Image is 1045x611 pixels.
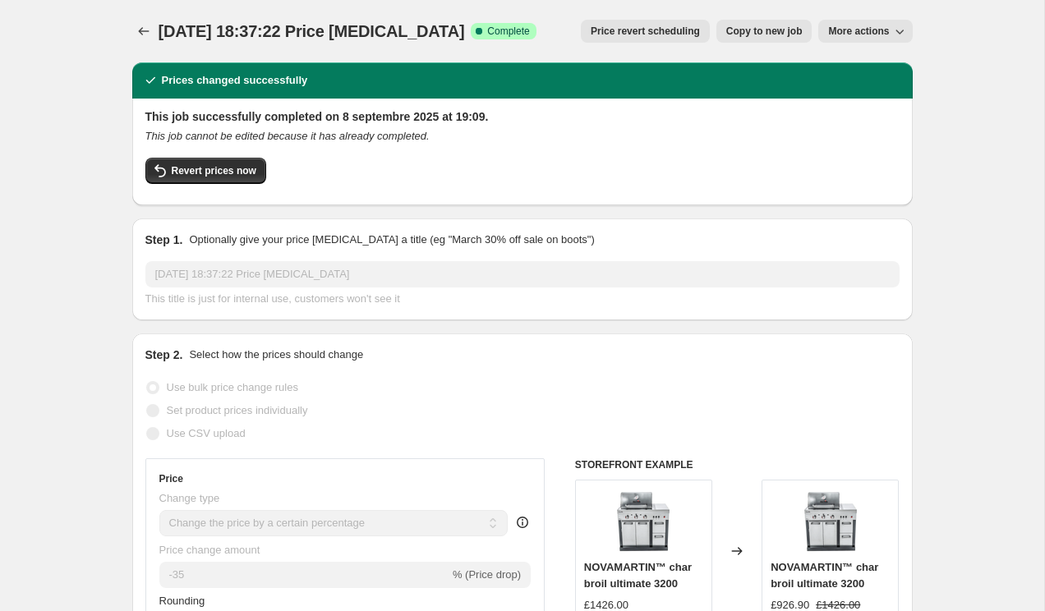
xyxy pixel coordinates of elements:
button: Copy to new job [716,20,813,43]
button: Price change jobs [132,20,155,43]
input: 30% off holiday sale [145,261,900,287]
p: Select how the prices should change [189,347,363,363]
span: Copy to new job [726,25,803,38]
span: Complete [487,25,529,38]
h6: STOREFRONT EXAMPLE [575,458,900,471]
input: -15 [159,562,449,588]
p: Optionally give your price [MEDICAL_DATA] a title (eg "March 30% off sale on boots") [189,232,594,248]
span: Use CSV upload [167,427,246,439]
span: Price change amount [159,544,260,556]
h2: Step 2. [145,347,183,363]
span: This title is just for internal use, customers won't see it [145,292,400,305]
span: NOVAMARTIN™ char broil ultimate 3200 [584,561,692,590]
span: More actions [828,25,889,38]
span: NOVAMARTIN™ char broil ultimate 3200 [771,561,878,590]
i: This job cannot be edited because it has already completed. [145,130,430,142]
button: More actions [818,20,912,43]
span: Use bulk price change rules [167,381,298,393]
h2: This job successfully completed on 8 septembre 2025 at 19:09. [145,108,900,125]
button: Price revert scheduling [581,20,710,43]
h2: Step 1. [145,232,183,248]
span: [DATE] 18:37:22 Price [MEDICAL_DATA] [159,22,465,40]
span: Set product prices individually [167,404,308,416]
h2: Prices changed successfully [162,72,308,89]
span: % (Price drop) [453,568,521,581]
span: Price revert scheduling [591,25,700,38]
span: Change type [159,492,220,504]
img: kgs8p6okfd1kobtx7e7c_1_80x.webp [798,489,863,554]
span: Revert prices now [172,164,256,177]
div: help [514,514,531,531]
h3: Price [159,472,183,485]
span: Rounding [159,595,205,607]
button: Revert prices now [145,158,266,184]
img: kgs8p6okfd1kobtx7e7c_1_80x.webp [610,489,676,554]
